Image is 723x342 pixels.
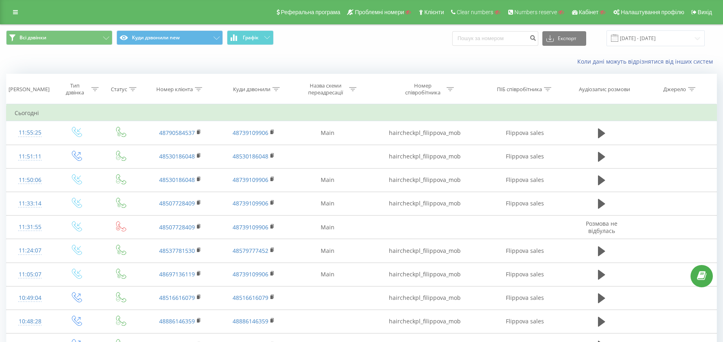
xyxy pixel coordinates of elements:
[289,121,366,145] td: Main
[542,31,586,46] button: Експорт
[304,82,347,96] div: Назва схеми переадресації
[586,220,617,235] span: Розмова не відбулась
[579,86,630,93] div: Аудіозапис розмови
[401,82,445,96] div: Номер співробітника
[19,34,46,41] span: Всі дзвінки
[159,129,195,137] a: 48790584537
[15,290,45,306] div: 10:49:04
[159,294,195,301] a: 48516616079
[15,196,45,212] div: 11:33:14
[366,263,483,286] td: haircheckpl_filippova_mob
[424,9,444,15] span: Клієнти
[366,168,483,192] td: haircheckpl_filippova_mob
[159,152,195,160] a: 48530186048
[663,86,686,93] div: Джерело
[483,145,566,168] td: Flippova sales
[159,270,195,278] a: 48697136119
[366,310,483,333] td: haircheckpl_filippova_mob
[159,199,195,207] a: 48507728409
[15,125,45,141] div: 11:55:25
[15,314,45,329] div: 10:48:28
[497,86,542,93] div: ПІБ співробітника
[579,9,599,15] span: Кабінет
[289,216,366,239] td: Main
[483,168,566,192] td: Flippova sales
[621,9,684,15] span: Налаштування профілю
[159,317,195,325] a: 48886146359
[15,149,45,165] div: 11:51:11
[243,35,259,41] span: Графік
[289,263,366,286] td: Main
[6,30,112,45] button: Всі дзвінки
[233,86,270,93] div: Куди дзвонили
[233,152,268,160] a: 48530186048
[366,239,483,263] td: haircheckpl_filippova_mob
[233,199,268,207] a: 48739109906
[577,58,717,65] a: Коли дані можуть відрізнятися вiд інших систем
[233,223,268,231] a: 48739109906
[233,270,268,278] a: 48739109906
[483,121,566,145] td: Flippova sales
[483,286,566,310] td: Flippova sales
[159,176,195,184] a: 48530186048
[60,82,89,96] div: Тип дзвінка
[483,192,566,215] td: Flippova sales
[289,239,366,263] td: Main
[483,263,566,286] td: Flippova sales
[233,129,268,137] a: 48739109906
[233,176,268,184] a: 48739109906
[452,31,538,46] input: Пошук за номером
[15,172,45,188] div: 11:50:06
[289,192,366,215] td: Main
[457,9,493,15] span: Clear numbers
[514,9,557,15] span: Numbers reserve
[6,105,717,121] td: Сьогодні
[233,294,268,301] a: 48516616079
[159,223,195,231] a: 48507728409
[281,9,341,15] span: Реферальна програма
[15,243,45,259] div: 11:24:07
[366,121,483,145] td: haircheckpl_filippova_mob
[159,247,195,254] a: 48537781530
[366,286,483,310] td: haircheckpl_filippova_mob
[483,239,566,263] td: Flippova sales
[355,9,404,15] span: Проблемні номери
[117,30,223,45] button: Куди дзвонили new
[366,192,483,215] td: haircheckpl_filippova_mob
[15,219,45,235] div: 11:31:55
[156,86,193,93] div: Номер клієнта
[233,317,268,325] a: 48886146359
[289,168,366,192] td: Main
[111,86,127,93] div: Статус
[698,9,712,15] span: Вихід
[366,145,483,168] td: haircheckpl_filippova_mob
[9,86,50,93] div: [PERSON_NAME]
[227,30,274,45] button: Графік
[15,267,45,282] div: 11:05:07
[483,310,566,333] td: Flippova sales
[233,247,268,254] a: 48579777452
